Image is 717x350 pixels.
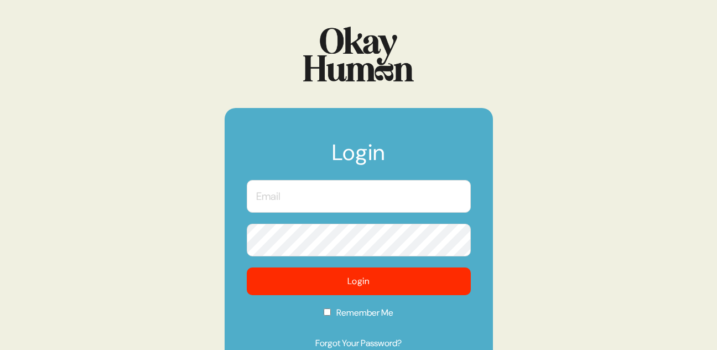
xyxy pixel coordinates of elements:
input: Remember Me [324,308,331,316]
button: Login [247,267,471,295]
label: Remember Me [247,306,471,327]
a: Forgot Your Password? [247,337,471,350]
h1: Login [247,141,471,174]
input: Email [247,180,471,213]
img: Logo [303,27,414,81]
